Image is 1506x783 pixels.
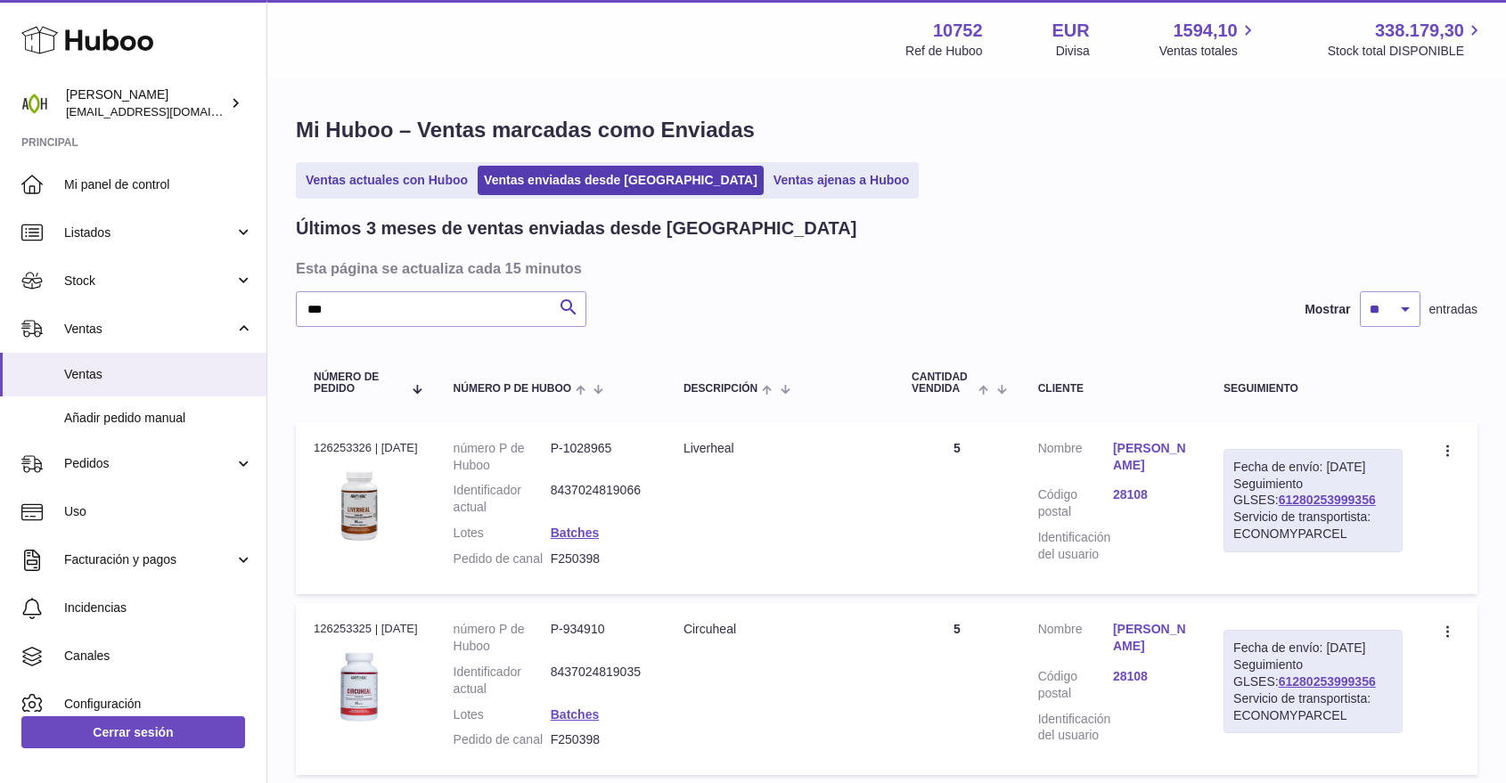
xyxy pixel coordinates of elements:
[905,43,982,60] div: Ref de Huboo
[64,648,253,665] span: Canales
[478,166,764,195] a: Ventas enviadas desde [GEOGRAPHIC_DATA]
[454,383,571,395] span: número P de Huboo
[551,707,599,722] a: Batches
[1038,383,1188,395] div: Cliente
[1159,43,1258,60] span: Ventas totales
[912,371,974,395] span: Cantidad vendida
[551,440,648,474] dd: P-1028965
[64,503,253,520] span: Uso
[1113,486,1188,503] a: 28108
[683,440,876,457] div: Liverheal
[767,166,916,195] a: Ventas ajenas a Huboo
[1429,301,1477,318] span: entradas
[1038,486,1113,520] dt: Código postal
[1328,43,1485,60] span: Stock total DISPONIBLE
[64,551,234,568] span: Facturación y pagos
[64,599,253,616] span: Incidencias
[296,116,1477,144] h1: Mi Huboo – Ventas marcadas como Enviadas
[454,440,551,474] dt: número P de Huboo
[64,696,253,713] span: Configuración
[1056,43,1090,60] div: Divisa
[1224,630,1403,733] div: Seguimiento GLSES:
[314,461,403,551] img: 107521737971722.png
[551,731,648,748] dd: F250398
[1233,690,1393,724] div: Servicio de transportista: ECONOMYPARCEL
[454,621,551,655] dt: número P de Huboo
[1233,640,1393,657] div: Fecha de envío: [DATE]
[296,258,1473,278] h3: Esta página se actualiza cada 15 minutos
[64,176,253,193] span: Mi panel de control
[314,621,418,637] div: 126253325 | [DATE]
[894,603,1020,775] td: 5
[1279,674,1376,689] a: 61280253999356
[1224,383,1403,395] div: Seguimiento
[1159,19,1258,60] a: 1594,10 Ventas totales
[64,321,234,338] span: Ventas
[64,410,253,427] span: Añadir pedido manual
[1038,621,1113,659] dt: Nombre
[64,273,234,290] span: Stock
[296,216,856,241] h2: Últimos 3 meses de ventas enviadas desde [GEOGRAPHIC_DATA]
[1113,621,1188,655] a: [PERSON_NAME]
[64,366,253,383] span: Ventas
[1224,449,1403,552] div: Seguimiento GLSES:
[454,525,551,542] dt: Lotes
[1038,440,1113,478] dt: Nombre
[551,664,648,697] dd: 8437024819035
[454,482,551,516] dt: Identificador actual
[1279,493,1376,507] a: 61280253999356
[314,643,403,732] img: 107521706523544.jpg
[1173,19,1237,43] span: 1594,10
[551,482,648,516] dd: 8437024819066
[64,224,234,241] span: Listados
[683,621,876,638] div: Circuheal
[64,455,234,472] span: Pedidos
[454,551,551,567] dt: Pedido de canal
[1038,668,1113,702] dt: Código postal
[21,716,245,748] a: Cerrar sesión
[314,440,418,456] div: 126253326 | [DATE]
[1052,19,1090,43] strong: EUR
[1038,711,1113,745] dt: Identificación del usuario
[551,551,648,567] dd: F250398
[66,86,226,120] div: [PERSON_NAME]
[1233,459,1393,476] div: Fecha de envío: [DATE]
[1305,301,1350,318] label: Mostrar
[551,526,599,540] a: Batches
[1038,529,1113,563] dt: Identificación del usuario
[454,731,551,748] dt: Pedido de canal
[1233,509,1393,542] div: Servicio de transportista: ECONOMYPARCEL
[551,621,648,655] dd: P-934910
[894,422,1020,594] td: 5
[454,706,551,723] dt: Lotes
[314,371,402,395] span: Número de pedido
[1375,19,1464,43] span: 338.179,30
[21,90,48,117] img: info@adaptohealue.com
[1113,668,1188,685] a: 28108
[683,383,757,395] span: Descripción
[299,166,474,195] a: Ventas actuales con Huboo
[66,104,262,118] span: [EMAIL_ADDRESS][DOMAIN_NAME]
[454,664,551,697] dt: Identificador actual
[1328,19,1485,60] a: 338.179,30 Stock total DISPONIBLE
[933,19,983,43] strong: 10752
[1113,440,1188,474] a: [PERSON_NAME]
